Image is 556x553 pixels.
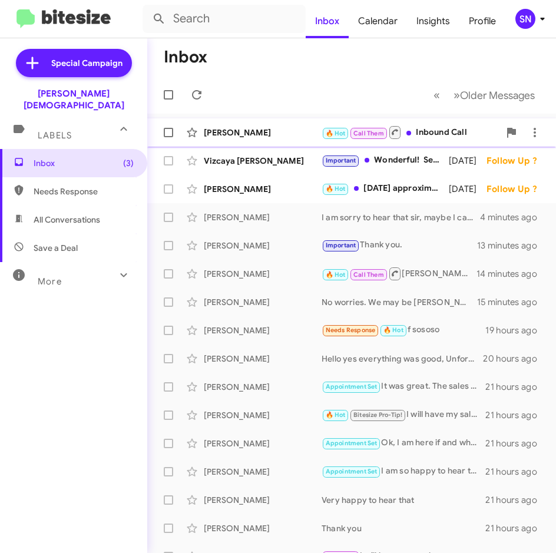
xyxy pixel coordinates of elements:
[480,211,547,223] div: 4 minutes ago
[326,271,346,279] span: 🔥 Hot
[204,155,322,167] div: Vizcaya [PERSON_NAME]
[322,266,476,281] div: [PERSON_NAME] will be reaching out to you.
[485,324,547,336] div: 19 hours ago
[486,155,547,167] div: Follow Up ?
[485,494,547,506] div: 21 hours ago
[306,4,349,38] a: Inbox
[483,353,547,365] div: 20 hours ago
[16,49,132,77] a: Special Campaign
[38,130,72,141] span: Labels
[326,439,378,447] span: Appointment Set
[477,296,547,308] div: 15 minutes ago
[322,436,485,450] div: Ok, I am here if and when you need me.
[204,268,322,280] div: [PERSON_NAME]
[326,326,376,334] span: Needs Response
[446,83,542,107] button: Next
[204,211,322,223] div: [PERSON_NAME]
[322,522,485,534] div: Thank you
[34,186,134,197] span: Needs Response
[204,494,322,506] div: [PERSON_NAME]
[476,268,547,280] div: 14 minutes ago
[505,9,543,29] button: SN
[353,271,384,279] span: Call Them
[486,183,547,195] div: Follow Up ?
[34,242,78,254] span: Save a Deal
[164,48,207,67] h1: Inbox
[326,157,356,164] span: Important
[322,211,480,223] div: I am sorry to hear that sir, maybe I can help you?
[454,88,460,102] span: »
[322,323,485,337] div: f sososo
[485,466,547,478] div: 21 hours ago
[204,438,322,449] div: [PERSON_NAME]
[204,409,322,421] div: [PERSON_NAME]
[349,4,407,38] a: Calendar
[485,409,547,421] div: 21 hours ago
[515,9,535,29] div: SN
[326,185,346,193] span: 🔥 Hot
[322,125,499,140] div: Inbound Call
[204,296,322,308] div: [PERSON_NAME]
[51,57,123,69] span: Special Campaign
[326,241,356,249] span: Important
[459,4,505,38] a: Profile
[322,408,485,422] div: I will have my sales specialist reach out shortly.
[460,89,535,102] span: Older Messages
[353,130,384,137] span: Call Them
[326,411,346,419] span: 🔥 Hot
[449,183,486,195] div: [DATE]
[204,522,322,534] div: [PERSON_NAME]
[204,324,322,336] div: [PERSON_NAME]
[322,296,477,308] div: No worries. We may be [PERSON_NAME] to get you approved on vehicle of your choice. I will have [P...
[427,83,542,107] nav: Page navigation example
[485,381,547,393] div: 21 hours ago
[322,154,449,167] div: Wonderful! See you soon.
[322,353,483,365] div: Hello yes everything was good, Unfortunately looks like hummer SUV I was looking at is sold so wi...
[204,381,322,393] div: [PERSON_NAME]
[477,240,547,251] div: 13 minutes ago
[326,383,378,390] span: Appointment Set
[322,380,485,393] div: It was great. The sales guy was very good. Just not really wanting to move forward with the vehic...
[383,326,403,334] span: 🔥 Hot
[485,522,547,534] div: 21 hours ago
[204,240,322,251] div: [PERSON_NAME]
[204,353,322,365] div: [PERSON_NAME]
[449,155,486,167] div: [DATE]
[322,239,477,252] div: Thank you.
[426,83,447,107] button: Previous
[322,494,485,506] div: Very happy to hear that
[204,183,322,195] div: [PERSON_NAME]
[322,182,449,196] div: [DATE] approximately 12:-12:30
[143,5,306,33] input: Search
[485,438,547,449] div: 21 hours ago
[123,157,134,169] span: (3)
[326,468,378,475] span: Appointment Set
[407,4,459,38] a: Insights
[34,157,134,169] span: Inbox
[433,88,440,102] span: «
[38,276,62,287] span: More
[322,465,485,478] div: I am so happy to hear that!
[353,411,402,419] span: Bitesize Pro-Tip!
[204,466,322,478] div: [PERSON_NAME]
[34,214,100,226] span: All Conversations
[204,127,322,138] div: [PERSON_NAME]
[326,130,346,137] span: 🔥 Hot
